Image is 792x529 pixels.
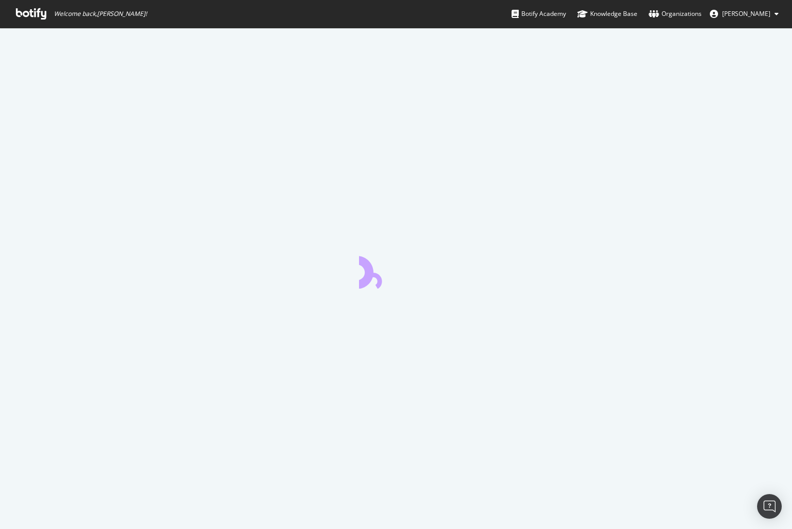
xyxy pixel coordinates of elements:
div: animation [359,252,433,289]
div: Organizations [649,9,702,19]
button: [PERSON_NAME] [702,6,787,22]
div: Botify Academy [512,9,566,19]
span: Welcome back, [PERSON_NAME] ! [54,10,147,18]
div: Knowledge Base [577,9,637,19]
span: Stéphane Mennesson [722,9,770,18]
div: Open Intercom Messenger [757,494,782,519]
